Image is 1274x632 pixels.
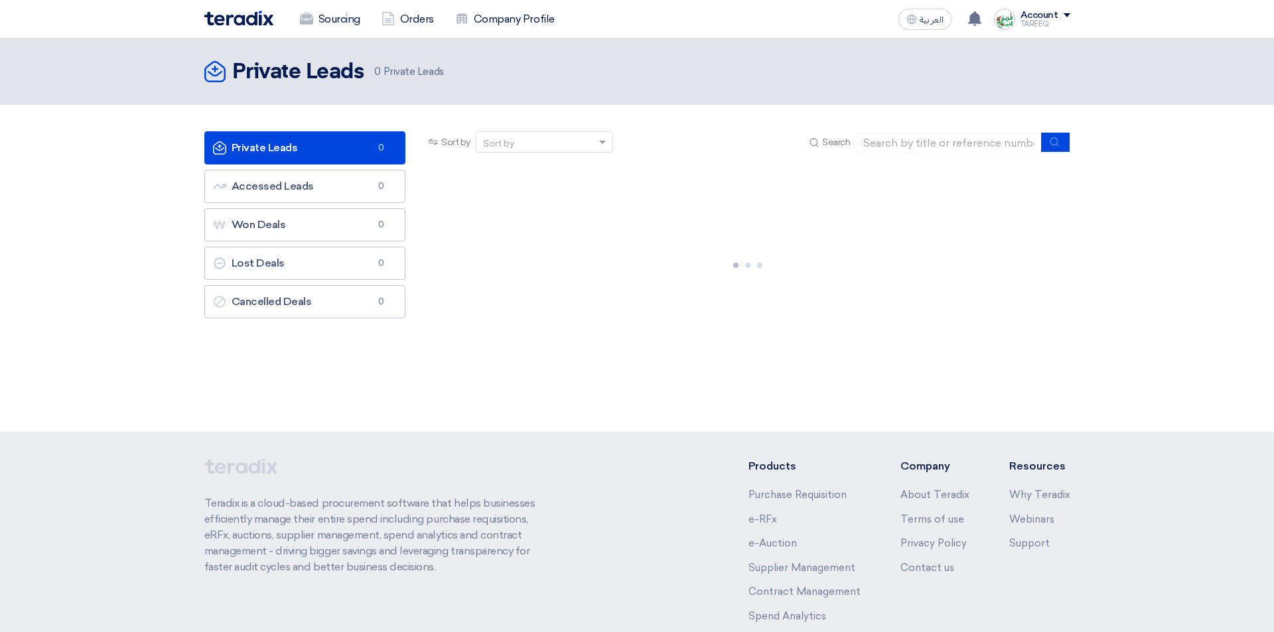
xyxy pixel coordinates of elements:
h2: Private Leads [232,59,364,86]
span: Search [822,135,850,149]
a: Contact us [900,562,954,574]
span: العربية [920,15,944,25]
div: Sort by [483,137,514,151]
a: Sourcing [289,5,371,34]
a: Cancelled Deals0 [204,285,406,318]
a: Lost Deals0 [204,247,406,280]
span: 0 [373,295,389,308]
button: العربية [898,9,952,30]
a: Why Teradix [1009,489,1070,501]
a: Privacy Policy [900,537,967,549]
img: Teradix logo [204,11,273,26]
li: Resources [1009,458,1070,474]
a: Webinars [1009,513,1054,525]
a: Company Profile [445,5,565,34]
a: Spend Analytics [748,610,826,622]
li: Products [748,458,861,474]
a: About Teradix [900,489,969,501]
a: Purchase Requisition [748,489,847,501]
span: 0 [374,66,381,78]
span: Sort by [441,135,470,149]
a: e-Auction [748,537,797,549]
a: Contract Management [748,586,861,598]
div: Account [1021,10,1058,21]
a: Terms of use [900,513,964,525]
a: Supplier Management [748,562,855,574]
input: Search by title or reference number [856,133,1042,153]
a: Orders [371,5,445,34]
p: Teradix is a cloud-based procurement software that helps businesses efficiently manage their enti... [204,495,551,575]
span: 0 [373,141,389,155]
a: Private Leads0 [204,131,406,164]
a: Support [1009,537,1050,549]
li: Company [900,458,969,474]
a: Won Deals0 [204,208,406,241]
div: TAREEQ [1021,21,1070,28]
span: 0 [373,218,389,231]
span: 0 [373,180,389,193]
img: Screenshot___1727703618088.png [994,9,1015,30]
a: Accessed Leads0 [204,170,406,203]
span: 0 [373,257,389,270]
a: e-RFx [748,513,777,525]
span: Private Leads [374,64,443,80]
